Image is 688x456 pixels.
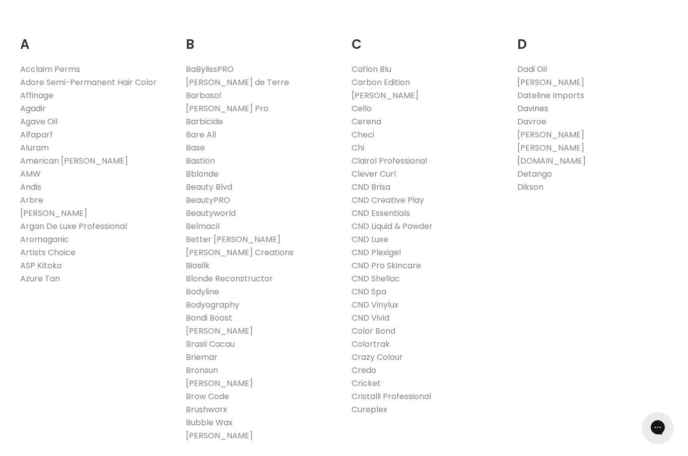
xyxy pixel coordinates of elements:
a: CND Pro Skincare [352,260,421,271]
a: Belmacil [186,220,220,232]
a: Color Bond [352,325,395,337]
a: Caflon Blu [352,63,391,75]
a: Alfaparf [20,129,53,140]
a: BaBylissPRO [186,63,234,75]
a: Agadir [20,103,46,114]
a: Carbon Edition [352,77,410,88]
a: Barbasol [186,90,221,101]
a: Cricket [352,377,381,389]
a: [PERSON_NAME] [186,377,253,389]
a: [PERSON_NAME] Pro [186,103,268,114]
h2: C [352,21,502,55]
h2: A [20,21,171,55]
a: Barbicide [186,116,223,127]
a: [PERSON_NAME] [517,142,584,154]
a: BeautyPRO [186,194,230,206]
a: AMW [20,168,41,180]
a: Bondi Boost [186,312,232,324]
a: Argan De Luxe Professional [20,220,127,232]
a: ASP Kitoko [20,260,62,271]
a: Bodyography [186,299,239,311]
h2: D [517,21,668,55]
iframe: Gorgias live chat messenger [638,409,678,446]
a: Chi [352,142,364,154]
a: Biosilk [186,260,210,271]
a: Bubble Wax [186,417,233,428]
a: CND Creative Play [352,194,424,206]
a: Azure Tan [20,273,60,284]
a: [PERSON_NAME] [517,129,584,140]
a: CND Shellac [352,273,400,284]
a: CND Vinylux [352,299,398,311]
a: Blonde Reconstructor [186,273,273,284]
a: Dikson [517,181,543,193]
a: Colortrak [352,338,390,350]
a: Bblonde [186,168,219,180]
a: Dateline Imports [517,90,584,101]
a: CND Brisa [352,181,390,193]
h2: B [186,21,336,55]
a: Aluram [20,142,49,154]
a: Davines [517,103,548,114]
a: Clever Curl [352,168,396,180]
a: [PERSON_NAME] [20,207,87,219]
a: Arbre [20,194,43,206]
a: Brasil Cacau [186,338,235,350]
a: Andis [20,181,41,193]
a: Acclaim Perms [20,63,80,75]
a: Agave Oil [20,116,57,127]
a: [PERSON_NAME] [186,325,253,337]
a: [PERSON_NAME] [352,90,419,101]
a: Crazy Colour [352,351,403,363]
a: Checi [352,129,374,140]
a: Davroe [517,116,546,127]
a: Brushworx [186,404,227,415]
a: Clairol Professional [352,155,427,167]
a: Cureplex [352,404,387,415]
a: [PERSON_NAME] Creations [186,247,294,258]
a: Detango [517,168,552,180]
a: CND Plexigel [352,247,401,258]
a: Briemar [186,351,218,363]
a: [DOMAIN_NAME] [517,155,586,167]
a: Credo [352,364,376,376]
a: Beautyworld [186,207,236,219]
a: Base [186,142,205,154]
a: Cristalli Professional [352,391,431,402]
a: [PERSON_NAME] [517,77,584,88]
a: [PERSON_NAME] de Terre [186,77,289,88]
a: Bodyline [186,286,219,297]
a: Aromaganic [20,234,69,245]
a: American [PERSON_NAME] [20,155,128,167]
a: Affinage [20,90,53,101]
a: CND Essentials [352,207,410,219]
a: Cerena [352,116,381,127]
a: Adore Semi-Permanent Hair Color [20,77,157,88]
a: Bronsun [186,364,218,376]
a: [PERSON_NAME] [186,430,253,441]
a: CND Luxe [352,234,388,245]
a: CND Vivid [352,312,389,324]
a: Artists Choice [20,247,76,258]
a: Bastion [186,155,215,167]
a: CND Spa [352,286,386,297]
a: Better [PERSON_NAME] [186,234,281,245]
a: Beauty Blvd [186,181,232,193]
a: Dadi Oil [517,63,547,75]
a: Brow Code [186,391,229,402]
a: Cello [352,103,372,114]
a: Bare All [186,129,216,140]
a: CND Liquid & Powder [352,220,433,232]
